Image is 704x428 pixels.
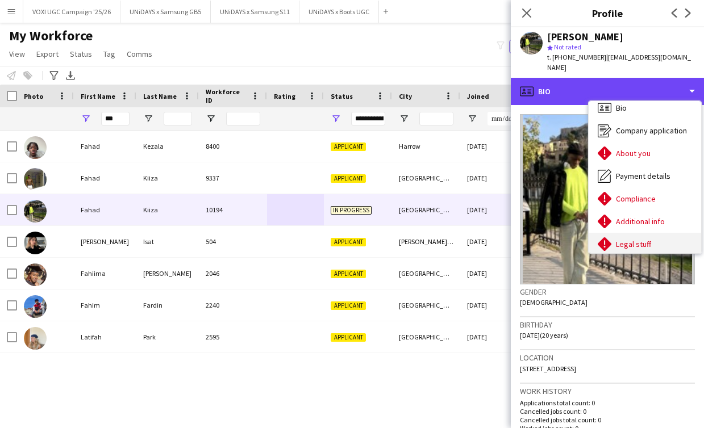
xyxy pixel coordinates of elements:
[211,1,299,23] button: UNiDAYS x Samsung S11
[199,194,267,225] div: 10194
[5,47,30,61] a: View
[392,289,460,321] div: [GEOGRAPHIC_DATA]
[460,258,528,289] div: [DATE]
[24,327,47,350] img: Latifah Park
[101,112,130,125] input: First Name Filter Input
[547,32,623,42] div: [PERSON_NAME]
[120,1,211,23] button: UNiDAYS x Samsung GB5
[74,226,136,257] div: [PERSON_NAME]
[23,1,120,23] button: VOXI UGC Campaign '25/26
[74,289,136,321] div: Fahim
[32,47,63,61] a: Export
[199,131,267,162] div: 8400
[467,114,477,124] button: Open Filter Menu
[488,112,522,125] input: Joined Filter Input
[136,289,199,321] div: Fardin
[467,92,489,100] span: Joined
[520,320,695,330] h3: Birthday
[226,112,260,125] input: Workforce ID Filter Input
[206,114,216,124] button: Open Filter Menu
[99,47,120,61] a: Tag
[520,386,695,396] h3: Work history
[460,162,528,194] div: [DATE]
[392,258,460,289] div: [GEOGRAPHIC_DATA]
[616,125,687,136] span: Company application
[419,112,453,125] input: City Filter Input
[331,92,353,100] span: Status
[520,398,695,407] p: Applications total count: 0
[616,171,670,181] span: Payment details
[127,49,152,59] span: Comms
[589,187,701,210] div: Compliance
[122,47,157,61] a: Comms
[616,148,651,158] span: About you
[136,194,199,225] div: Kiiza
[547,53,606,61] span: t. [PHONE_NUMBER]
[74,258,136,289] div: Fahiima
[616,194,656,204] span: Compliance
[331,114,341,124] button: Open Filter Menu
[136,162,199,194] div: Kiiza
[103,49,115,59] span: Tag
[460,289,528,321] div: [DATE]
[136,321,199,353] div: Park
[392,162,460,194] div: [GEOGRAPHIC_DATA]
[24,200,47,223] img: Fahad Kiiza
[509,40,566,53] button: Everyone9,776
[74,131,136,162] div: Fahad
[206,87,247,104] span: Workforce ID
[392,321,460,353] div: [GEOGRAPHIC_DATA]
[520,407,695,416] p: Cancelled jobs count: 0
[331,333,366,342] span: Applicant
[199,321,267,353] div: 2595
[331,270,366,278] span: Applicant
[616,239,651,249] span: Legal stuff
[36,49,59,59] span: Export
[331,238,366,246] span: Applicant
[164,112,192,125] input: Last Name Filter Input
[616,216,665,226] span: Additional info
[520,353,695,363] h3: Location
[136,131,199,162] div: Kezala
[274,92,295,100] span: Rating
[392,226,460,257] div: [PERSON_NAME] [GEOGRAPHIC_DATA]
[392,194,460,225] div: [GEOGRAPHIC_DATA]
[331,206,372,215] span: In progress
[520,287,695,297] h3: Gender
[520,331,568,339] span: [DATE] (20 years)
[589,96,701,119] div: Bio
[460,226,528,257] div: [DATE]
[520,114,695,284] img: Crew avatar or photo
[9,27,93,44] span: My Workforce
[24,295,47,318] img: Fahim Fardin
[399,92,412,100] span: City
[589,165,701,187] div: Payment details
[547,53,691,72] span: | [EMAIL_ADDRESS][DOMAIN_NAME]
[460,194,528,225] div: [DATE]
[74,162,136,194] div: Fahad
[24,232,47,254] img: Faheemah Isat
[24,168,47,191] img: Fahad Kiiza
[589,119,701,142] div: Company application
[24,263,47,286] img: Fahiima Mahamud
[70,49,92,59] span: Status
[554,43,581,51] span: Not rated
[299,1,379,23] button: UNiDAYS x Boots UGC
[199,258,267,289] div: 2046
[199,162,267,194] div: 9337
[520,364,576,373] span: [STREET_ADDRESS]
[199,226,267,257] div: 504
[511,78,704,105] div: Bio
[143,114,153,124] button: Open Filter Menu
[589,233,701,255] div: Legal stuff
[331,301,366,310] span: Applicant
[81,114,91,124] button: Open Filter Menu
[81,92,115,100] span: First Name
[511,6,704,20] h3: Profile
[331,174,366,183] span: Applicant
[9,49,25,59] span: View
[143,92,177,100] span: Last Name
[460,131,528,162] div: [DATE]
[520,298,588,307] span: [DEMOGRAPHIC_DATA]
[520,416,695,424] p: Cancelled jobs total count: 0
